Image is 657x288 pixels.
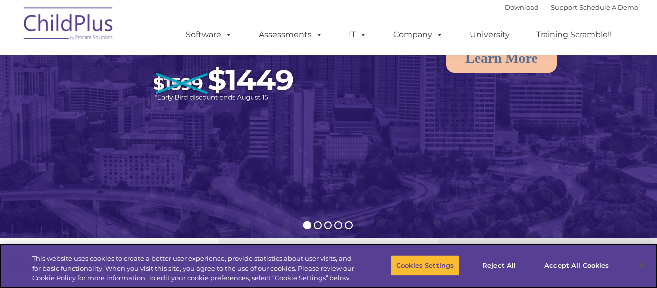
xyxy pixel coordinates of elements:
a: Download [505,3,539,11]
a: Software [176,25,242,45]
button: Close [630,254,652,276]
span: Phone number [139,107,181,114]
button: Reject All [468,255,530,276]
span: Last name [139,66,169,73]
a: Support [551,3,577,11]
a: Learn More [446,44,557,73]
font: | [505,3,638,11]
button: Accept All Cookies [539,255,614,276]
a: University [460,25,520,45]
a: Assessments [249,25,332,45]
img: ChildPlus by Procare Solutions [19,0,119,50]
a: Company [383,25,453,45]
button: Cookies Settings [391,255,459,276]
a: Schedule A Demo [579,3,638,11]
div: This website uses cookies to create a better user experience, provide statistics about user visit... [32,254,361,283]
a: Training Scramble!! [526,25,622,45]
a: IT [339,25,377,45]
